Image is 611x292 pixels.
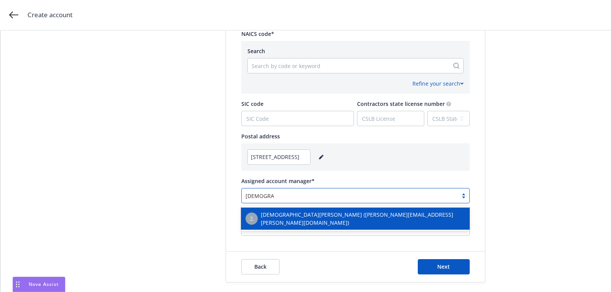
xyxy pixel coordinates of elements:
[261,211,465,227] span: [DEMOGRAPHIC_DATA][PERSON_NAME] ([PERSON_NAME][EMAIL_ADDRESS][PERSON_NAME][DOMAIN_NAME])
[317,152,326,162] a: editPencil
[241,259,280,274] button: Back
[251,153,299,161] span: [STREET_ADDRESS]
[418,259,470,274] button: Next
[29,281,59,287] span: Nova Assist
[27,10,73,20] span: Create account
[357,111,424,126] input: CSLB License
[254,263,267,270] span: Back
[242,111,354,126] input: SIC Code
[13,277,23,292] div: Drag to move
[357,100,445,107] span: Contractors state license number
[247,47,265,55] span: Search
[241,133,280,140] span: Postal address
[241,100,263,107] span: SIC code
[437,263,450,270] span: Next
[241,30,274,37] span: NAICS code*
[241,177,315,185] span: Assigned account manager*
[13,277,65,292] button: Nova Assist
[0,31,611,292] div: ;
[412,79,464,88] div: Refine your search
